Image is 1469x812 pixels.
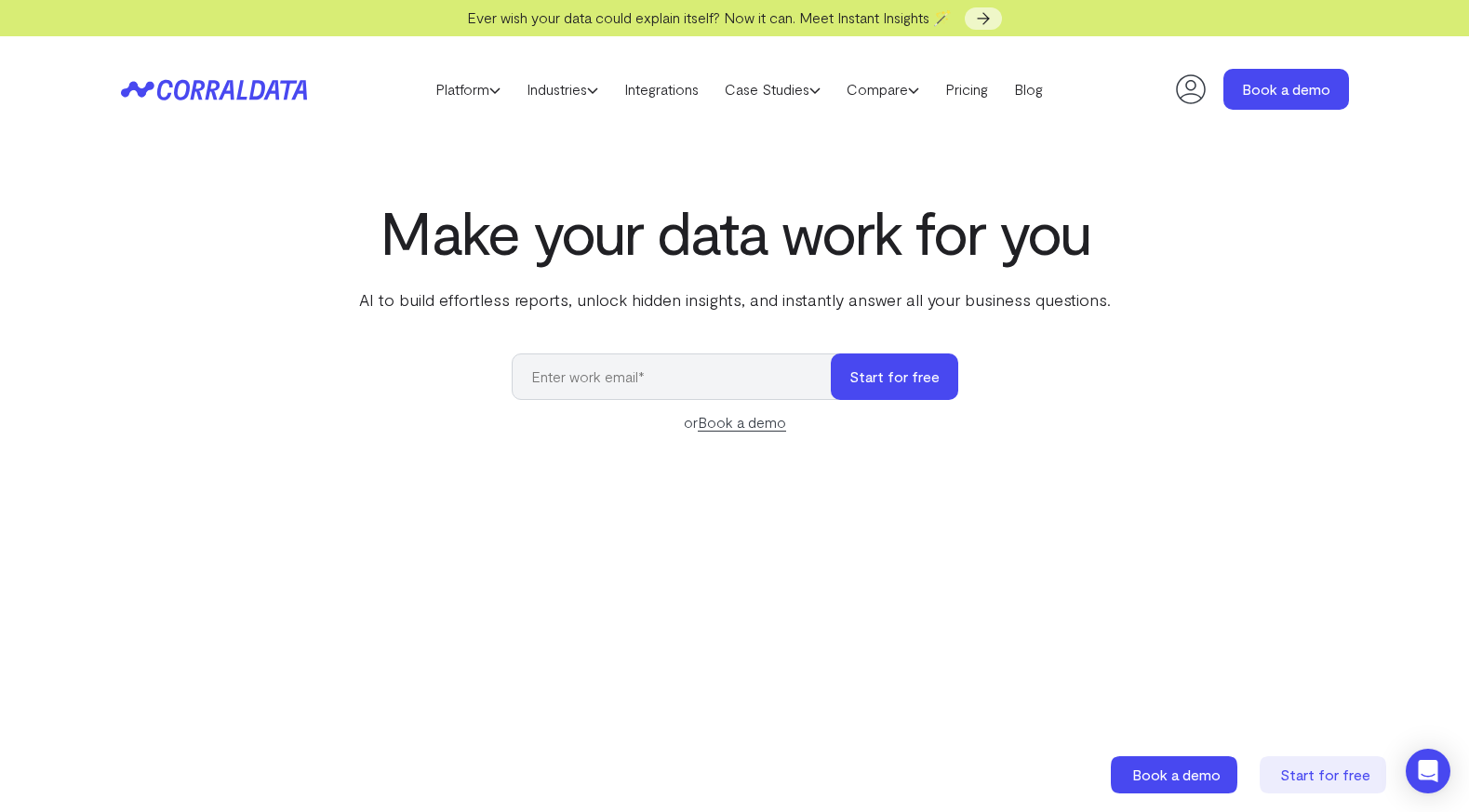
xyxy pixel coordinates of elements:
a: Integrations [611,75,712,103]
a: Start for free [1260,756,1390,793]
span: Book a demo [1132,765,1221,783]
p: AI to build effortless reports, unlock hidden insights, and instantly answer all your business qu... [355,287,1115,312]
a: Blog [1001,75,1056,103]
a: Pricing [932,75,1001,103]
h1: Make your data work for you [355,198,1115,265]
a: Compare [834,75,932,103]
a: Industries [514,75,611,103]
span: Start for free [1280,765,1370,783]
a: Book a demo [1223,69,1349,110]
a: Case Studies [712,75,834,103]
a: Platform [422,75,514,103]
span: Ever wish your data could explain itself? Now it can. Meet Instant Insights 🪄 [467,8,952,26]
input: Enter work email* [512,353,849,400]
div: Open Intercom Messenger [1406,749,1450,793]
div: or [512,411,958,433]
a: Book a demo [1111,756,1241,793]
button: Start for free [831,353,958,400]
a: Book a demo [698,413,786,432]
